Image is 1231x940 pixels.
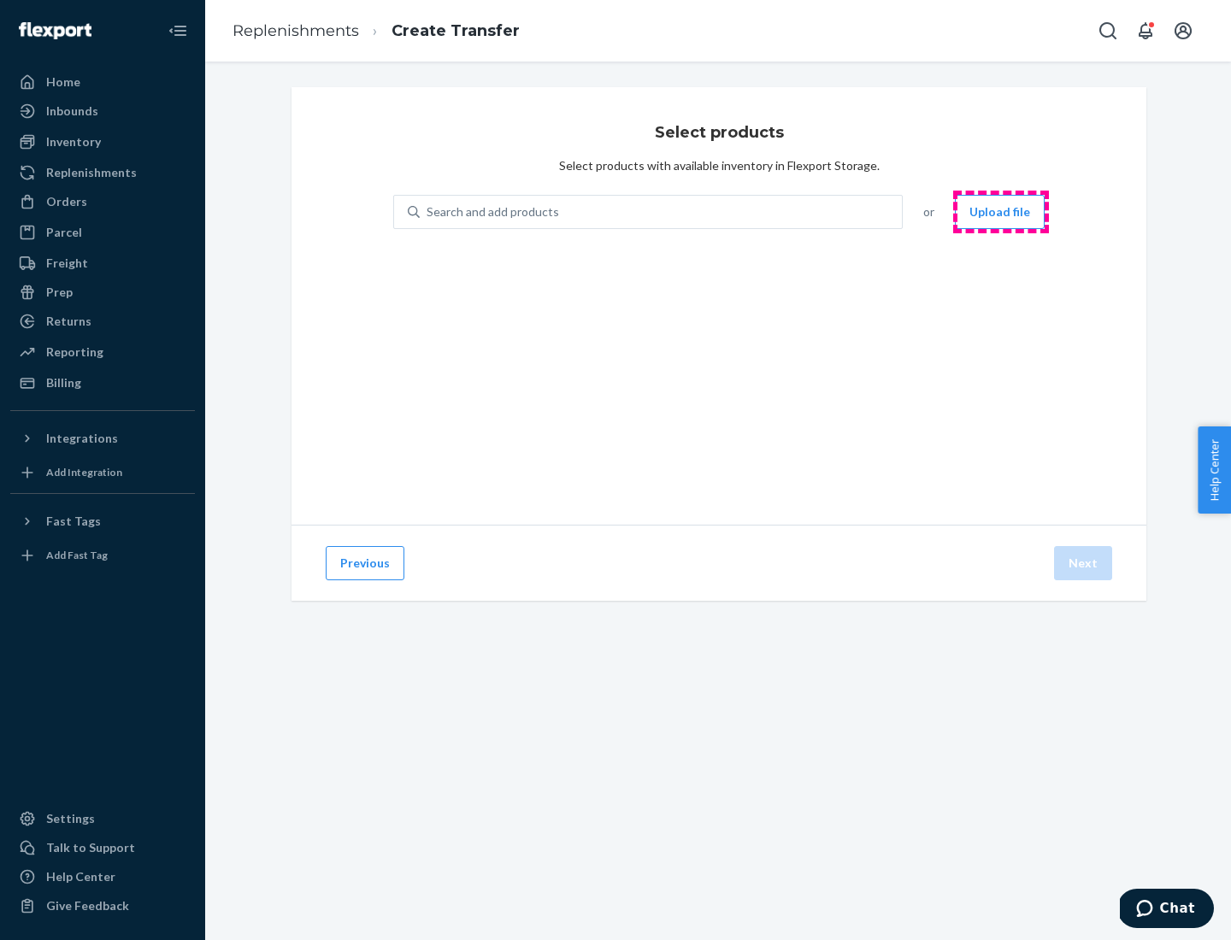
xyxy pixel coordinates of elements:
div: Talk to Support [46,839,135,856]
a: Add Integration [10,459,195,486]
a: Create Transfer [392,21,520,40]
ol: breadcrumbs [219,6,533,56]
button: Previous [326,546,404,580]
a: Reporting [10,338,195,366]
button: Close Navigation [161,14,195,48]
a: Inbounds [10,97,195,125]
div: Home [46,73,80,91]
img: Flexport logo [19,22,91,39]
div: Give Feedback [46,897,129,914]
div: Add Fast Tag [46,548,108,562]
a: Replenishments [233,21,359,40]
div: Select products with available inventory in Flexport Storage. [559,157,880,174]
iframe: Opens a widget where you can chat to one of our agents [1120,889,1214,931]
button: Open account menu [1166,14,1200,48]
button: Next [1054,546,1112,580]
div: Reporting [46,344,103,361]
h3: Select products [655,121,784,144]
a: Home [10,68,195,96]
button: Open notifications [1128,14,1163,48]
div: Returns [46,313,91,330]
a: Parcel [10,219,195,246]
div: Orders [46,193,87,210]
div: Fast Tags [46,513,101,530]
a: Orders [10,188,195,215]
a: Billing [10,369,195,397]
a: Prep [10,279,195,306]
div: Replenishments [46,164,137,181]
div: Help Center [46,868,115,885]
div: Inbounds [46,103,98,120]
div: Billing [46,374,81,391]
a: Freight [10,250,195,277]
button: Open Search Box [1091,14,1125,48]
a: Replenishments [10,159,195,186]
div: Integrations [46,430,118,447]
a: Returns [10,308,195,335]
a: Inventory [10,128,195,156]
button: Fast Tags [10,508,195,535]
div: Prep [46,284,73,301]
div: Freight [46,255,88,272]
button: Talk to Support [10,834,195,861]
button: Upload file [955,195,1045,229]
div: Inventory [46,133,101,150]
a: Settings [10,805,195,832]
div: Search and add products [427,203,559,220]
button: Help Center [1198,426,1231,514]
a: Help Center [10,863,195,890]
button: Give Feedback [10,892,195,919]
div: Add Integration [46,465,122,479]
div: Settings [46,810,95,827]
div: Parcel [46,224,82,241]
button: Integrations [10,425,195,452]
span: or [923,203,934,220]
a: Add Fast Tag [10,542,195,569]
